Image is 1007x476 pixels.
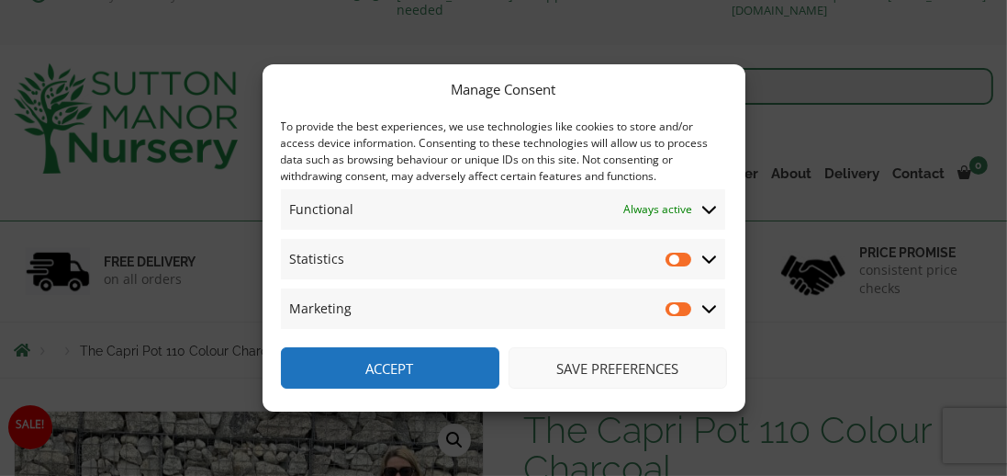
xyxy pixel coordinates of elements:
[290,298,352,320] span: Marketing
[290,248,345,270] span: Statistics
[452,78,556,100] div: Manage Consent
[281,239,725,279] summary: Statistics
[281,289,725,329] summary: Marketing
[624,198,693,221] span: Always active
[509,347,727,389] button: Save preferences
[281,189,725,230] summary: Functional Always active
[290,198,354,221] span: Functional
[281,347,499,389] button: Accept
[281,119,725,185] div: To provide the best experiences, we use technologies like cookies to store and/or access device i...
